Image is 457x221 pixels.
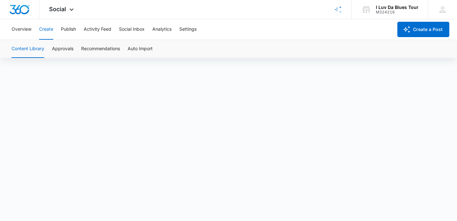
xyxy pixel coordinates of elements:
button: Publish [61,19,76,40]
button: Analytics [152,19,172,40]
button: Settings [179,19,197,40]
button: Social Inbox [119,19,145,40]
button: Content Library [12,40,44,58]
button: Activity Feed [84,19,111,40]
button: Approvals [52,40,73,58]
button: Create a Post [397,22,449,37]
button: Auto Import [128,40,153,58]
button: Create [39,19,53,40]
div: account id [376,10,419,14]
button: Overview [12,19,31,40]
span: Social [49,6,66,12]
div: account name [376,5,419,10]
button: Recommendations [81,40,120,58]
